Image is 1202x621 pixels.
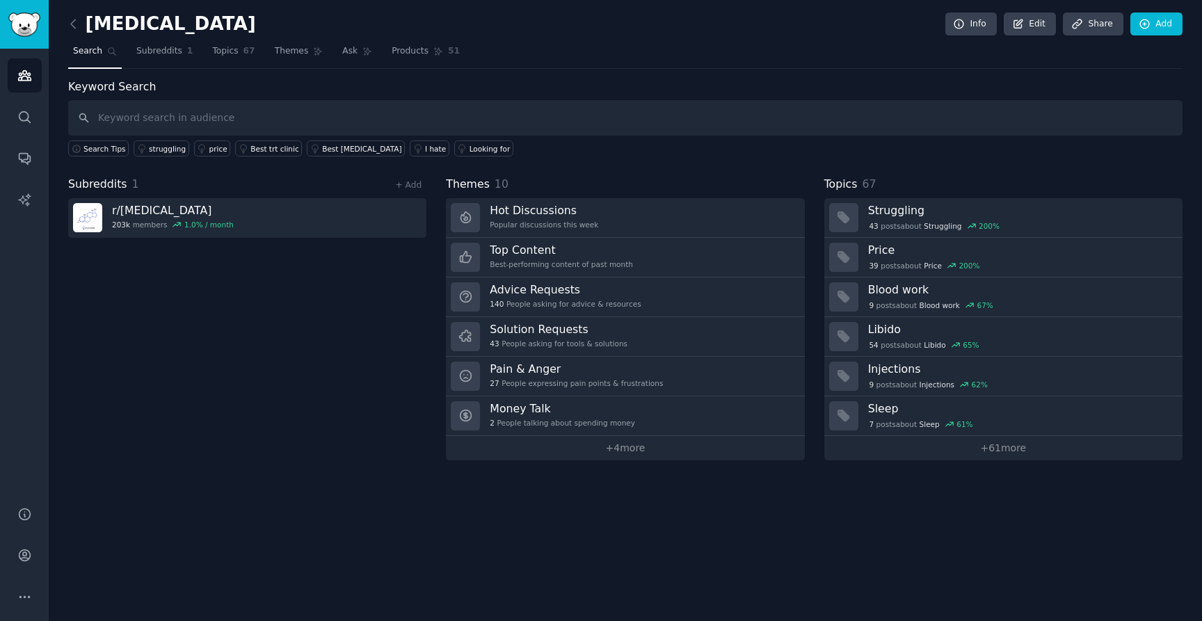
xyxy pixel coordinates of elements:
[868,299,995,312] div: post s about
[490,243,633,257] h3: Top Content
[490,339,499,348] span: 43
[209,144,227,154] div: price
[446,238,804,277] a: Top ContentBest-performing content of past month
[448,45,460,58] span: 51
[250,144,298,154] div: Best trt clinic
[446,317,804,357] a: Solution Requests43People asking for tools & solutions
[490,299,641,309] div: People asking for advice & resources
[490,282,641,297] h3: Advice Requests
[869,300,874,310] span: 9
[194,140,231,156] a: price
[1130,13,1183,36] a: Add
[977,300,993,310] div: 67 %
[184,220,234,229] div: 1.0 % / month
[490,362,663,376] h3: Pain & Anger
[920,300,960,310] span: Blood work
[490,220,598,229] div: Popular discussions this week
[446,176,490,193] span: Themes
[112,220,130,229] span: 203k
[68,140,129,156] button: Search Tips
[490,418,635,428] div: People talking about spending money
[322,144,401,154] div: Best [MEDICAL_DATA]
[149,144,186,154] div: struggling
[490,418,495,428] span: 2
[868,282,1173,297] h3: Blood work
[68,13,256,35] h2: [MEDICAL_DATA]
[68,176,127,193] span: Subreddits
[868,362,1173,376] h3: Injections
[924,261,942,271] span: Price
[446,436,804,460] a: +4more
[470,144,511,154] div: Looking for
[1063,13,1123,36] a: Share
[387,40,465,69] a: Products51
[490,401,635,416] h3: Money Talk
[68,100,1183,136] input: Keyword search in audience
[275,45,309,58] span: Themes
[824,176,858,193] span: Topics
[68,80,156,93] label: Keyword Search
[824,396,1183,436] a: Sleep7postsaboutSleep61%
[862,177,876,191] span: 67
[945,13,997,36] a: Info
[1004,13,1056,36] a: Edit
[337,40,377,69] a: Ask
[446,357,804,396] a: Pain & Anger27People expressing pain points & frustrations
[920,380,955,389] span: Injections
[868,220,1001,232] div: post s about
[956,419,972,429] div: 61 %
[490,378,499,388] span: 27
[824,317,1183,357] a: Libido54postsaboutLibido65%
[868,339,981,351] div: post s about
[824,277,1183,317] a: Blood work9postsaboutBlood work67%
[824,198,1183,238] a: Struggling43postsaboutStruggling200%
[972,380,988,389] div: 62 %
[824,357,1183,396] a: Injections9postsaboutInjections62%
[446,396,804,436] a: Money Talk2People talking about spending money
[869,419,874,429] span: 7
[132,177,139,191] span: 1
[112,220,234,229] div: members
[868,401,1173,416] h3: Sleep
[73,203,102,232] img: Testosterone
[869,340,878,350] span: 54
[868,322,1173,337] h3: Libido
[868,259,981,272] div: post s about
[868,378,989,391] div: post s about
[490,339,627,348] div: People asking for tools & solutions
[112,203,234,218] h3: r/ [MEDICAL_DATA]
[869,261,878,271] span: 39
[131,40,198,69] a: Subreddits1
[490,378,663,388] div: People expressing pain points & frustrations
[868,203,1173,218] h3: Struggling
[490,259,633,269] div: Best-performing content of past month
[73,45,102,58] span: Search
[425,144,446,154] div: I hate
[869,221,878,231] span: 43
[410,140,449,156] a: I hate
[68,40,122,69] a: Search
[187,45,193,58] span: 1
[270,40,328,69] a: Themes
[979,221,1000,231] div: 200 %
[8,13,40,37] img: GummySearch logo
[490,299,504,309] span: 140
[924,340,945,350] span: Libido
[495,177,508,191] span: 10
[963,340,979,350] div: 65 %
[395,180,422,190] a: + Add
[68,198,426,238] a: r/[MEDICAL_DATA]203kmembers1.0% / month
[490,203,598,218] h3: Hot Discussions
[454,140,513,156] a: Looking for
[824,238,1183,277] a: Price39postsaboutPrice200%
[869,380,874,389] span: 9
[490,322,627,337] h3: Solution Requests
[307,140,405,156] a: Best [MEDICAL_DATA]
[392,45,428,58] span: Products
[83,144,126,154] span: Search Tips
[824,436,1183,460] a: +61more
[446,277,804,317] a: Advice Requests140People asking for advice & resources
[924,221,961,231] span: Struggling
[207,40,259,69] a: Topics67
[959,261,979,271] div: 200 %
